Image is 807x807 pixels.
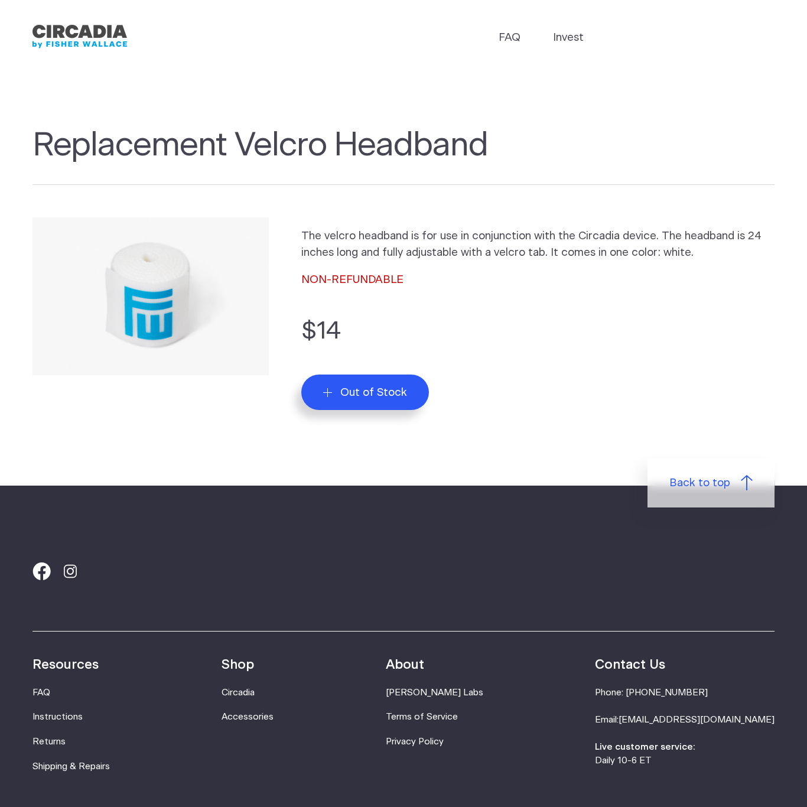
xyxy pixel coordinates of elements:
[647,458,775,508] a: Back to top
[301,313,775,350] p: $14
[386,712,458,721] a: Terms of Service
[301,375,429,410] button: Out of Stock
[301,274,403,285] span: NON-REFUNDABLE
[32,22,127,51] a: Circadia
[32,658,99,671] strong: Resources
[32,737,66,746] a: Returns
[32,762,110,771] a: Shipping & Repairs
[301,228,775,261] p: The velcro headband is for use in conjunction with the Circadia device. The headband is 24 inches...
[386,688,483,697] a: [PERSON_NAME] Labs
[669,475,730,492] span: Back to top
[340,386,407,399] span: Out of Stock
[32,688,50,697] a: FAQ
[32,126,775,185] h1: Replacement Velcro Headband
[32,562,51,580] svg: Facebook
[61,562,79,580] svg: Instagram
[32,22,127,51] img: circadia_bfw.png
[553,30,584,46] a: Invest
[222,712,274,721] a: Accessories
[222,688,255,697] a: Circadia
[619,715,775,724] a: [EMAIL_ADDRESS][DOMAIN_NAME]
[386,737,444,746] a: Privacy Policy
[595,686,775,768] li: Phone: [PHONE_NUMBER] Email: Daily 10-6 ET
[499,30,520,46] a: FAQ
[595,743,695,751] strong: Live customer service:
[32,712,83,721] a: Instructions
[32,217,269,375] img: Replacement Velcro Headband
[222,658,254,671] strong: Shop
[595,658,665,671] strong: Contact Us
[386,658,424,671] strong: About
